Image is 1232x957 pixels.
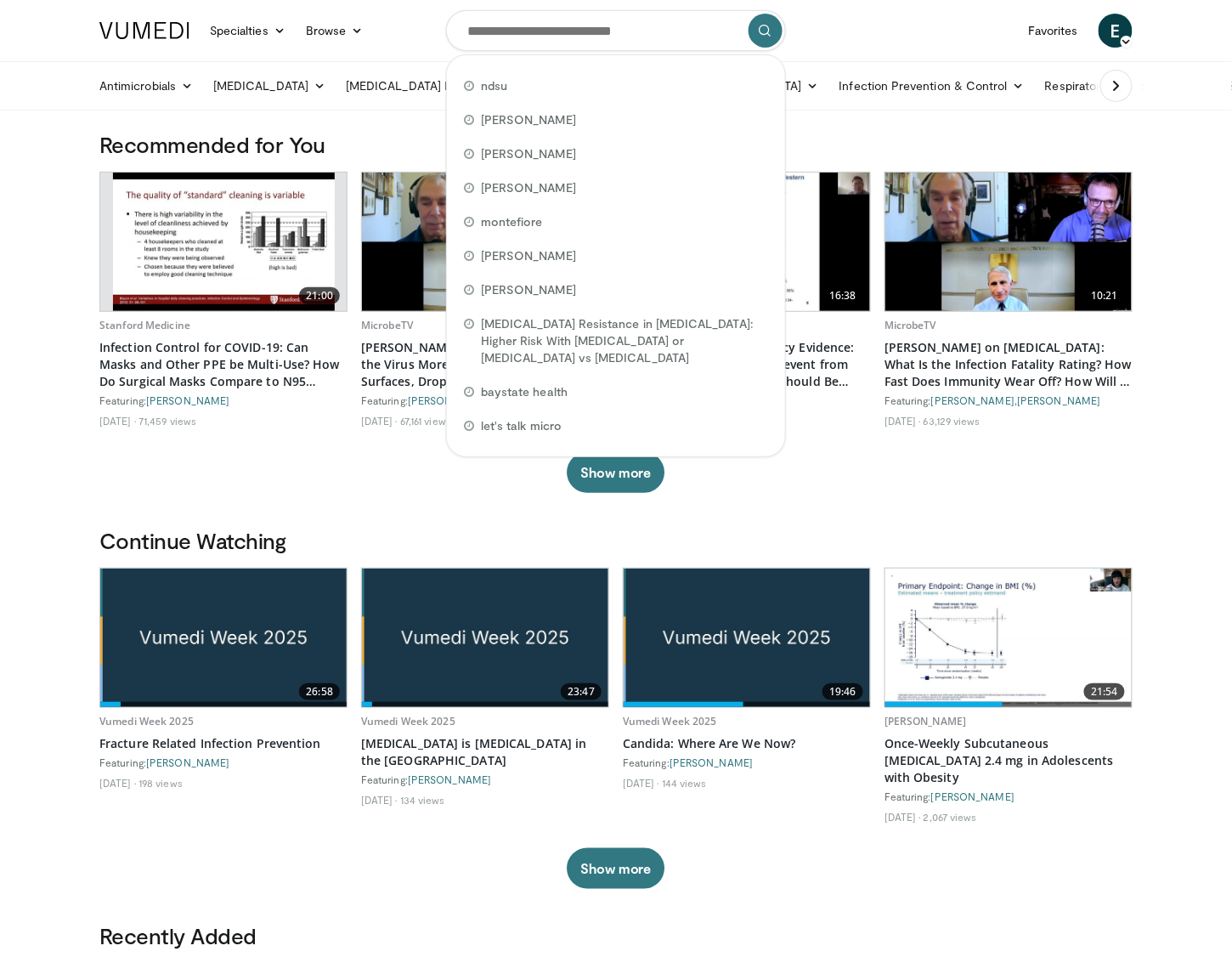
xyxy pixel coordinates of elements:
[99,22,189,39] img: VuMedi Logo
[885,569,1132,707] img: 92c05fb4-fdf6-448d-a222-25b50533522a.620x360_q85_upscale.jpg
[623,756,871,769] div: Featuring:
[408,394,491,406] a: [PERSON_NAME]
[299,287,340,304] span: 21:00
[99,394,348,407] div: Featuring:
[99,414,136,428] li: [DATE]
[481,77,507,94] span: ndsu
[99,527,1133,554] h3: Continue Watching
[408,773,491,785] a: [PERSON_NAME]
[931,394,1014,406] a: [PERSON_NAME]
[361,414,398,428] li: [DATE]
[662,776,707,790] li: 144 views
[481,145,576,162] span: [PERSON_NAME]
[362,173,608,311] img: d86935a6-bc80-4153-bebb-f5ee020bf328.620x360_q85_upscale.jpg
[884,790,1133,803] div: Featuring:
[362,173,608,311] a: 11:15
[829,69,1035,103] a: Infection Prevention & Control
[624,569,870,707] a: 19:46
[446,10,786,51] input: Search topics, interventions
[481,281,576,298] span: [PERSON_NAME]
[100,173,347,311] a: 21:00
[481,383,568,400] span: baystate health
[362,569,608,707] img: d76509e0-8311-4f43-8646-8f9a9034844e.jpg.620x360_q85_upscale.jpg
[138,414,196,428] li: 71,459 views
[99,131,1133,158] h3: Recommended for You
[336,69,527,103] a: [MEDICAL_DATA] Infections
[113,173,335,311] img: c238e62d-f332-4378-b8bd-6523d00e8260.620x360_q85_upscale.jpg
[1084,683,1125,700] span: 21:54
[400,793,445,807] li: 134 views
[89,69,203,103] a: Antimicrobials
[400,414,451,428] li: 67,161 views
[884,714,967,728] a: [PERSON_NAME]
[99,735,348,752] a: Fracture Related Infection Prevention
[99,923,1133,950] h3: Recently Added
[146,756,229,768] a: [PERSON_NAME]
[361,339,609,390] a: [PERSON_NAME] on [MEDICAL_DATA]: Is the Virus More Likely to Spread Through Surfaces, Droplets or...
[623,776,659,790] li: [DATE]
[885,173,1132,311] a: 10:21
[670,756,753,768] a: [PERSON_NAME]
[481,417,562,434] span: let's talk micro
[931,790,1014,802] a: [PERSON_NAME]
[99,714,194,728] a: Vumedi Week 2025
[296,14,374,48] a: Browse
[100,569,347,707] a: 26:58
[624,569,870,707] img: f63858c6-972f-4311-a59e-e10da3e2d99d.jpg.620x360_q85_upscale.jpg
[924,810,977,824] li: 2,067 views
[885,173,1132,311] img: 02ad8a3d-6c87-4805-b730-877fc595acc9.620x360_q85_upscale.jpg
[884,735,1133,786] a: Once-Weekly Subcutaneous [MEDICAL_DATA] 2.4 mg in Adolescents with Obesity
[822,287,863,304] span: 16:38
[361,773,609,786] div: Featuring:
[884,414,921,428] li: [DATE]
[481,111,576,128] span: [PERSON_NAME]
[924,414,981,428] li: 63,129 views
[884,339,1133,390] a: [PERSON_NAME] on [MEDICAL_DATA]: What Is the Infection Fatality Rating? How Fast Does Immunity We...
[822,683,863,700] span: 19:46
[884,318,936,332] a: MicrobeTV
[481,247,576,264] span: [PERSON_NAME]
[203,69,336,103] a: [MEDICAL_DATA]
[99,776,136,790] li: [DATE]
[1017,394,1100,406] a: [PERSON_NAME]
[1084,287,1125,304] span: 10:21
[361,394,609,407] div: Featuring: ,
[299,683,340,700] span: 26:58
[361,735,609,769] a: [MEDICAL_DATA] is [MEDICAL_DATA] in the [GEOGRAPHIC_DATA]
[361,318,413,332] a: MicrobeTV
[885,569,1132,707] a: 21:54
[1018,14,1088,48] a: Favorites
[884,810,921,824] li: [DATE]
[99,318,190,332] a: Stanford Medicine
[146,394,229,406] a: [PERSON_NAME]
[884,394,1133,407] div: Featuring: ,
[138,776,183,790] li: 198 views
[561,683,602,700] span: 23:47
[623,714,717,728] a: Vumedi Week 2025
[362,569,608,707] a: 23:47
[481,213,543,230] span: montefiore
[1035,69,1193,103] a: Respiratory Infections
[567,848,664,889] button: Show more
[200,14,296,48] a: Specialties
[623,735,871,752] a: Candida: Where Are We Now?
[1099,14,1133,48] a: E
[100,569,347,707] img: 49899af5-2d13-43ff-b0ca-8b42f8fc6325.jpg.620x360_q85_upscale.jpg
[481,179,576,196] span: [PERSON_NAME]
[361,793,398,807] li: [DATE]
[481,315,768,366] span: [MEDICAL_DATA] Resistance in [MEDICAL_DATA]: Higher Risk With [MEDICAL_DATA] or [MEDICAL_DATA] vs...
[99,339,348,390] a: Infection Control for COVID-19: Can Masks and Other PPE be Multi-Use? How Do Surgical Masks Compa...
[361,714,455,728] a: Vumedi Week 2025
[99,756,348,769] div: Featuring:
[567,452,664,493] button: Show more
